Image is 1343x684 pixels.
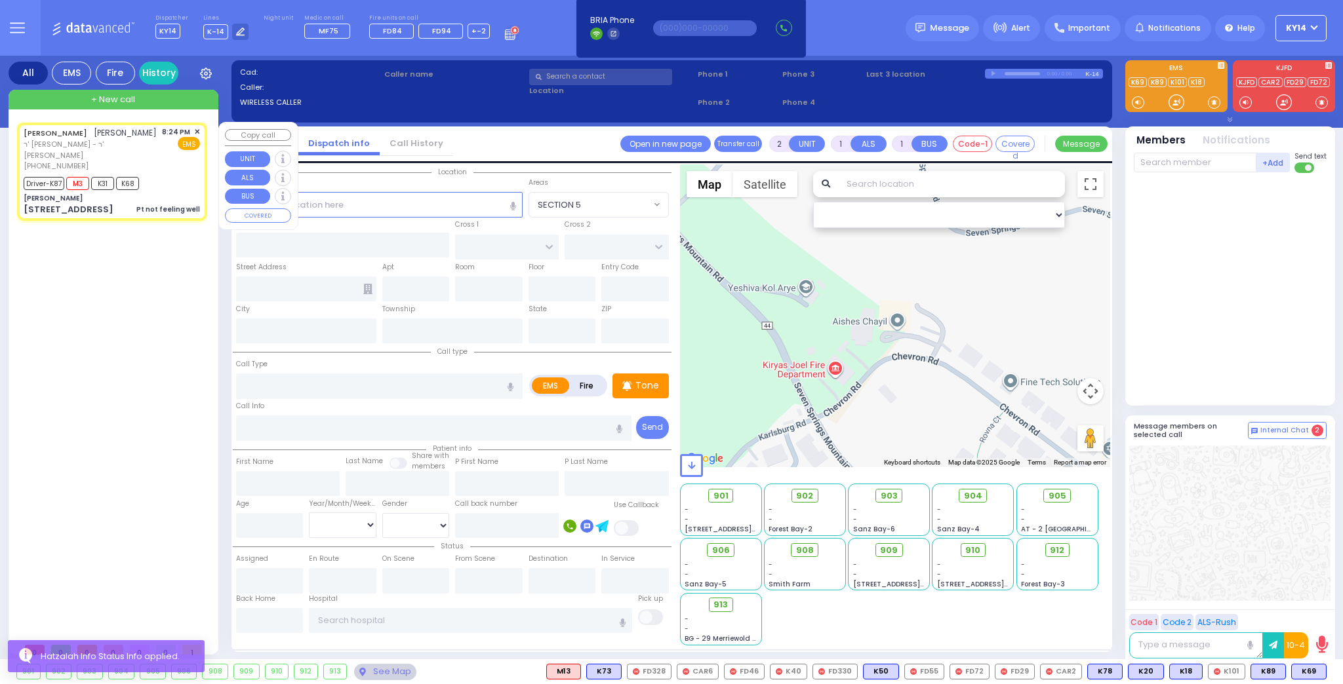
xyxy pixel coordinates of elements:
span: Other building occupants [363,284,372,294]
div: BLS [586,664,622,679]
span: Call type [431,347,474,356]
div: BLS [863,664,899,679]
span: Status [434,541,470,551]
button: Toggle fullscreen view [1077,171,1104,197]
span: Message [930,22,969,35]
img: red-radio-icon.svg [1214,668,1220,675]
button: UNIT [225,151,270,167]
button: ALS-Rush [1195,614,1238,630]
button: ALS [225,170,270,185]
span: - [769,504,772,514]
span: MF75 [319,26,338,36]
span: Sanz Bay-5 [685,579,727,589]
span: Sanz Bay-6 [853,524,895,534]
button: Drag Pegman onto the map to open Street View [1077,425,1104,451]
button: Show street map [687,171,732,197]
span: - [937,560,941,569]
label: Call Type [236,359,268,370]
span: - [1021,569,1025,579]
label: Floor [529,262,544,273]
span: 904 [964,489,982,503]
span: +-2 [471,26,486,36]
span: - [853,504,857,514]
div: K-14 [1085,69,1103,79]
div: Fire [96,62,135,85]
input: Search location here [236,192,523,217]
div: ALS [546,664,581,679]
div: K101 [1208,664,1245,679]
label: City [236,304,250,314]
label: Gender [382,499,407,509]
label: Pick up [638,594,663,604]
button: Members [1136,133,1186,148]
div: Hatzalah Info Status Info applied. [41,650,195,663]
div: K50 [863,664,899,679]
span: SECTION 5 [529,192,669,217]
label: State [529,304,547,314]
a: K69 [1129,77,1147,87]
span: BG - 29 Merriewold S. [685,634,758,643]
div: FD330 [812,664,858,679]
div: Year/Month/Week/Day [309,499,376,509]
div: See map [354,664,416,680]
div: Pt not feeling well [136,204,200,214]
div: [STREET_ADDRESS] [24,203,113,216]
span: - [685,514,689,524]
span: 910 [965,544,980,557]
span: Phone 1 [698,69,778,80]
label: Street Address [236,262,287,273]
button: Message [1055,136,1108,152]
div: [PERSON_NAME] [24,193,83,203]
span: - [937,504,941,514]
span: - [769,514,772,524]
img: message.svg [915,23,925,33]
div: K78 [1087,664,1123,679]
input: Search location [838,171,1065,197]
div: FD72 [950,664,990,679]
label: KJFD [1233,65,1335,74]
span: M3 [66,177,89,190]
a: FD29 [1284,77,1306,87]
label: First Name [236,457,273,467]
label: Last Name [346,456,383,466]
label: Last 3 location [866,69,985,80]
div: K18 [1169,664,1203,679]
span: K-14 [203,24,228,39]
a: FD72 [1308,77,1330,87]
input: Search member [1134,153,1256,172]
div: M13 [546,664,581,679]
img: Google [683,450,727,467]
div: K40 [770,664,807,679]
span: Important [1068,22,1110,34]
div: CAR6 [677,664,719,679]
div: K89 [1251,664,1286,679]
button: ALS [851,136,887,152]
div: FD328 [627,664,671,679]
div: 913 [324,664,347,679]
span: members [412,461,445,471]
div: BLS [1169,664,1203,679]
div: 910 [266,664,289,679]
span: 908 [796,544,814,557]
label: WIRELESS CALLER [240,97,380,108]
span: Forest Bay-3 [1021,579,1065,589]
span: Smith Farm [769,579,811,589]
span: Send text [1294,151,1327,161]
a: Open this area in Google Maps (opens a new window) [683,450,727,467]
label: Use Callback [614,500,659,510]
span: 906 [712,544,730,557]
label: Age [236,499,249,509]
span: - [685,614,689,624]
button: Covered [995,136,1035,152]
button: Code-1 [953,136,992,152]
button: UNIT [789,136,825,152]
span: EMS [178,137,200,150]
span: + New call [91,93,135,106]
label: Assigned [236,554,268,564]
img: red-radio-icon.svg [1046,668,1052,675]
span: - [853,560,857,569]
span: [PHONE_NUMBER] [24,161,89,171]
span: - [853,514,857,524]
span: - [1021,560,1025,569]
button: Transfer call [714,136,762,152]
